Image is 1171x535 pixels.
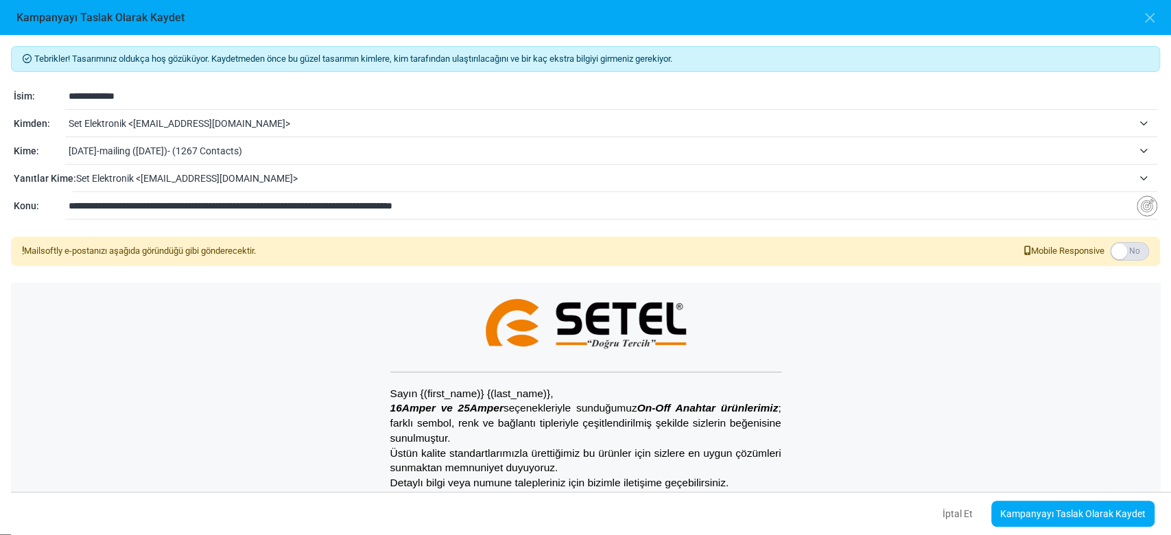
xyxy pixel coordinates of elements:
img: Insert Variable [1137,195,1157,217]
div: Kime: [14,144,65,158]
div: Kimden: [14,117,65,131]
p: Sayın {(first_name)} {(last_name)}, [390,386,781,401]
a: Kampanyayı Taslak Olarak Kaydet [991,501,1155,527]
span: 24.06.2025-mailing (6/24/2025)- (1267 Contacts) [69,139,1157,163]
div: Mailsoftly e-postanızı aşağıda göründüğü gibi gönderecektir. [22,244,256,258]
span: Mobile Responsive [1024,244,1104,258]
span: Set Elektronik <bulten@setel.com.tr> [69,115,1133,132]
span: Set Elektronik <bulten@setel.com.tr> [76,170,1133,187]
div: Yanıtlar Kime: [14,171,73,186]
strong: 16Amper ve 25Amper [390,402,504,414]
p: Üstün kalite standartlarımızla ürettiğimiz bu ürünler için sizlere en uygun çözümleri sunmaktan m... [390,446,781,475]
div: Tebrikler! Tasarımınız oldukça hoş gözüküyor. Kaydetmeden önce bu güzel tasarımın kimlere, kim ta... [11,46,1160,72]
button: İptal Et [931,499,984,528]
span: 24.06.2025-mailing (6/24/2025)- (1267 Contacts) [69,143,1133,159]
strong: On-Off Anahtar ürünlerimiz [637,402,778,414]
h6: Kampanyayı Taslak Olarak Kaydet [16,11,185,24]
span: Set Elektronik <bulten@setel.com.tr> [69,111,1157,136]
span: Set Elektronik <bulten@setel.com.tr> [76,166,1157,191]
div: İsim: [14,89,65,104]
div: Konu: [14,199,65,213]
p: seçenekleriyle sunduğumuz ; farklı sembol, renk ve bağlantı tipleriyle çeşitlendirilmiş şekilde s... [390,401,781,445]
p: Detaylı bilgi veya numune talepleriniz için bizimle iletişime geçebilirsiniz. [390,475,781,490]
